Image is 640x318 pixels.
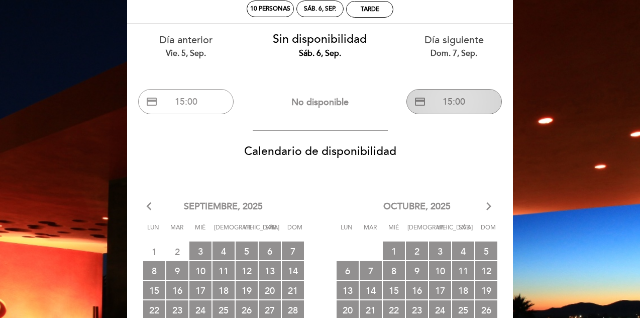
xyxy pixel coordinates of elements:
span: Mié [384,222,404,241]
span: octubre, 2025 [383,200,451,213]
div: Día anterior [127,33,246,59]
span: Calendario de disponibilidad [244,144,396,158]
span: 1 [383,242,405,260]
span: Mié [190,222,210,241]
span: 12 [475,261,497,280]
div: Tarde [361,6,379,13]
span: 18 [452,281,474,299]
span: 4 [452,242,474,260]
span: 17 [189,281,211,299]
span: 11 [452,261,474,280]
span: Dom [478,222,498,241]
span: 18 [212,281,235,299]
div: sáb. 6, sep. [304,5,336,13]
span: 10 [189,261,211,280]
span: 12 [236,261,258,280]
i: arrow_forward_ios [484,200,493,213]
span: Sin disponibilidad [273,32,367,46]
span: Vie [431,222,451,241]
span: 4 [212,242,235,260]
span: septiembre, 2025 [184,200,263,213]
span: 11 [212,261,235,280]
span: [DEMOGRAPHIC_DATA] [214,222,234,241]
span: 5 [236,242,258,260]
span: 8 [383,261,405,280]
span: Lun [337,222,357,241]
span: 19 [236,281,258,299]
span: 15 [143,281,165,299]
span: 2 [406,242,428,260]
span: 14 [282,261,304,280]
span: Lun [143,222,163,241]
span: No disponible [291,97,349,108]
div: vie. 5, sep. [127,48,246,59]
span: Mar [360,222,380,241]
span: 20 [259,281,281,299]
span: 9 [406,261,428,280]
span: 16 [406,281,428,299]
span: Sáb [261,222,281,241]
span: 5 [475,242,497,260]
span: Dom [285,222,305,241]
span: 13 [259,261,281,280]
div: Día siguiente [394,33,513,59]
span: 6 [337,261,359,280]
span: 17 [429,281,451,299]
i: arrow_back_ios [147,200,156,213]
span: 10 [429,261,451,280]
span: credit_card [414,96,426,108]
span: 13 [337,281,359,299]
span: credit_card [146,96,158,108]
span: Vie [238,222,258,241]
span: 2 [166,242,188,261]
button: No disponible [272,90,368,115]
span: 3 [189,242,211,260]
span: 8 [143,261,165,280]
span: 10 personas [250,5,290,13]
button: credit_card 15:00 [406,89,502,114]
span: [DEMOGRAPHIC_DATA] [407,222,428,241]
span: Sáb [455,222,475,241]
span: 3 [429,242,451,260]
span: 14 [360,281,382,299]
div: sáb. 6, sep. [261,48,380,59]
span: 7 [282,242,304,260]
button: credit_card 15:00 [138,89,234,114]
span: 16 [166,281,188,299]
span: 6 [259,242,281,260]
span: 9 [166,261,188,280]
span: Mar [167,222,187,241]
span: 7 [360,261,382,280]
div: dom. 7, sep. [394,48,513,59]
span: 21 [282,281,304,299]
span: 15 [383,281,405,299]
span: 1 [143,242,165,261]
span: 19 [475,281,497,299]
